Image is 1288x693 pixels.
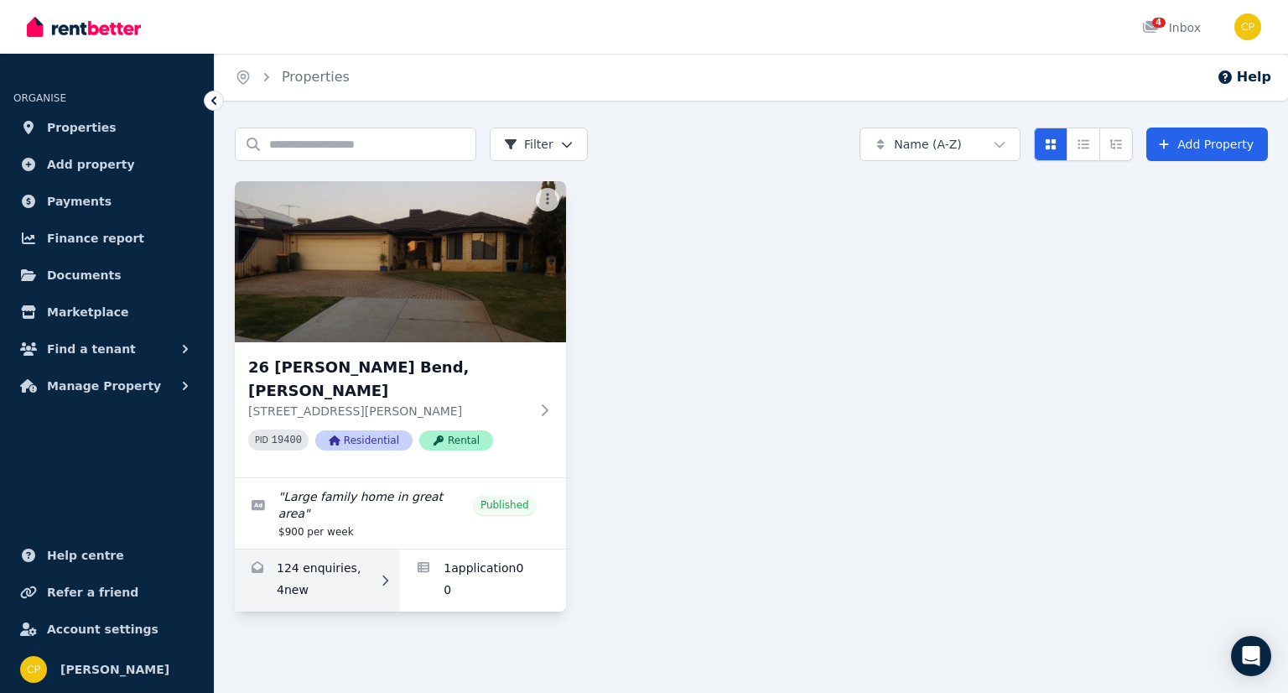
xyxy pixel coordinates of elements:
code: 19400 [272,435,302,446]
span: ORGANISE [13,92,66,104]
a: Help centre [13,539,200,572]
a: Account settings [13,612,200,646]
div: Open Intercom Messenger [1231,636,1271,676]
a: Add property [13,148,200,181]
span: Name (A-Z) [894,136,962,153]
button: Expanded list view [1099,128,1133,161]
a: Documents [13,258,200,292]
h3: 26 [PERSON_NAME] Bend, [PERSON_NAME] [248,356,529,403]
div: Inbox [1142,19,1201,36]
span: Marketplace [47,302,128,322]
a: 26 Hollins Bend, Madeley26 [PERSON_NAME] Bend, [PERSON_NAME][STREET_ADDRESS][PERSON_NAME]PID 1940... [235,181,566,477]
span: Rental [419,430,493,451]
span: Manage Property [47,376,161,396]
button: Card view [1034,128,1067,161]
img: 26 Hollins Bend, Madeley [235,181,566,342]
a: Properties [13,111,200,144]
span: Filter [504,136,553,153]
span: 4 [1152,18,1166,28]
a: Properties [282,69,350,85]
a: Edit listing: Large family home in great area [235,478,566,549]
img: Clinton Paskins [1234,13,1261,40]
span: Residential [315,430,413,451]
button: Filter [490,128,588,161]
small: PID [255,435,268,445]
a: Payments [13,185,200,218]
div: View options [1034,128,1133,161]
button: More options [536,188,559,211]
button: Compact list view [1067,128,1100,161]
a: Enquiries for 26 Hollins Bend, Madeley [235,550,400,612]
img: Clinton Paskins [20,656,47,683]
span: Refer a friend [47,582,138,602]
p: [STREET_ADDRESS][PERSON_NAME] [248,403,529,419]
span: [PERSON_NAME] [60,659,169,680]
span: Properties [47,117,117,138]
span: Help centre [47,545,124,565]
button: Manage Property [13,369,200,403]
a: Add Property [1146,128,1268,161]
button: Find a tenant [13,332,200,366]
a: Applications for 26 Hollins Bend, Madeley [400,550,565,612]
a: Marketplace [13,295,200,329]
nav: Breadcrumb [215,54,370,101]
span: Finance report [47,228,144,248]
span: Add property [47,154,135,175]
span: Account settings [47,619,158,639]
span: Find a tenant [47,339,136,359]
a: Refer a friend [13,576,200,609]
span: Payments [47,191,112,211]
span: Documents [47,265,122,285]
a: Finance report [13,221,200,255]
img: RentBetter [27,14,141,39]
button: Name (A-Z) [860,128,1021,161]
button: Help [1217,67,1271,87]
